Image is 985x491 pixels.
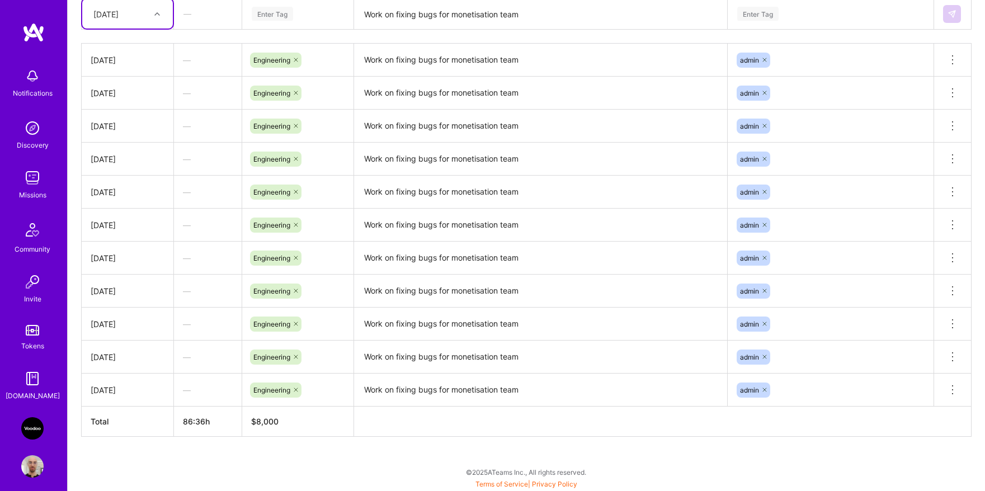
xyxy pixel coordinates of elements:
[174,407,242,437] th: 86:36h
[252,5,293,22] div: Enter Tag
[21,65,44,87] img: bell
[253,287,290,295] span: Engineering
[91,153,164,165] div: [DATE]
[253,56,290,64] span: Engineering
[475,480,577,488] span: |
[740,386,759,394] span: admin
[174,276,242,306] div: —
[355,177,726,207] textarea: Work on fixing bugs for monetisation team
[18,417,46,440] a: VooDoo (BeReal): Engineering Execution Squad
[13,87,53,99] div: Notifications
[174,111,242,141] div: —
[355,309,726,339] textarea: Work on fixing bugs for monetisation team
[22,22,45,43] img: logo
[26,325,39,336] img: tokens
[91,351,164,363] div: [DATE]
[174,78,242,108] div: —
[355,144,726,174] textarea: Work on fixing bugs for monetisation team
[18,455,46,478] a: User Avatar
[174,375,242,405] div: —
[154,11,160,17] i: icon Chevron
[174,210,242,240] div: —
[174,177,242,207] div: —
[355,78,726,108] textarea: Work on fixing bugs for monetisation team
[15,243,50,255] div: Community
[24,293,41,305] div: Invite
[740,353,759,361] span: admin
[355,45,726,75] textarea: Work on fixing bugs for monetisation team
[740,56,759,64] span: admin
[253,89,290,97] span: Engineering
[21,455,44,478] img: User Avatar
[740,89,759,97] span: admin
[737,5,779,22] div: Enter Tag
[355,342,726,372] textarea: Work on fixing bugs for monetisation team
[21,117,44,139] img: discovery
[17,139,49,151] div: Discovery
[174,342,242,372] div: —
[740,287,759,295] span: admin
[21,271,44,293] img: Invite
[21,167,44,189] img: teamwork
[740,221,759,229] span: admin
[475,480,528,488] a: Terms of Service
[740,155,759,163] span: admin
[174,45,242,75] div: —
[174,243,242,273] div: —
[253,353,290,361] span: Engineering
[21,417,44,440] img: VooDoo (BeReal): Engineering Execution Squad
[19,189,46,201] div: Missions
[174,144,242,174] div: —
[6,390,60,402] div: [DOMAIN_NAME]
[91,186,164,198] div: [DATE]
[740,254,759,262] span: admin
[67,458,985,486] div: © 2025 ATeams Inc., All rights reserved.
[21,367,44,390] img: guide book
[253,386,290,394] span: Engineering
[532,480,577,488] a: Privacy Policy
[91,54,164,66] div: [DATE]
[740,122,759,130] span: admin
[355,111,726,141] textarea: Work on fixing bugs for monetisation team
[253,221,290,229] span: Engineering
[355,243,726,273] textarea: Work on fixing bugs for monetisation team
[91,318,164,330] div: [DATE]
[253,122,290,130] span: Engineering
[19,216,46,243] img: Community
[91,285,164,297] div: [DATE]
[355,276,726,306] textarea: Work on fixing bugs for monetisation team
[91,120,164,132] div: [DATE]
[93,8,119,20] div: [DATE]
[82,407,174,437] th: Total
[355,210,726,240] textarea: Work on fixing bugs for monetisation team
[740,320,759,328] span: admin
[242,407,354,437] th: $8,000
[253,320,290,328] span: Engineering
[355,375,726,405] textarea: Work on fixing bugs for monetisation team
[91,252,164,264] div: [DATE]
[21,340,44,352] div: Tokens
[253,188,290,196] span: Engineering
[91,384,164,396] div: [DATE]
[174,309,242,339] div: —
[91,87,164,99] div: [DATE]
[253,155,290,163] span: Engineering
[740,188,759,196] span: admin
[91,219,164,231] div: [DATE]
[253,254,290,262] span: Engineering
[948,10,956,18] img: Submit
